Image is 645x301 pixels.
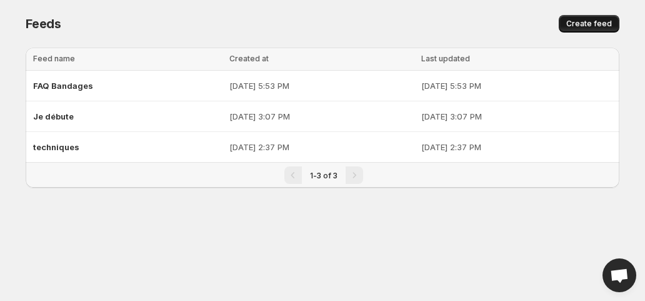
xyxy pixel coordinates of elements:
p: [DATE] 3:07 PM [229,110,413,123]
span: Create feed [566,19,612,29]
p: [DATE] 2:37 PM [421,141,612,153]
p: [DATE] 5:53 PM [421,79,612,92]
span: techniques [33,142,79,152]
p: [DATE] 5:53 PM [229,79,413,92]
span: Last updated [421,54,470,63]
button: Create feed [559,15,619,33]
div: Open chat [602,258,636,292]
span: Feeds [26,16,61,31]
p: [DATE] 3:07 PM [421,110,612,123]
nav: Pagination [26,162,619,188]
span: Created at [229,54,269,63]
p: [DATE] 2:37 PM [229,141,413,153]
span: FAQ Bandages [33,81,93,91]
span: 1-3 of 3 [310,171,337,180]
span: Je débute [33,111,74,121]
span: Feed name [33,54,75,63]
